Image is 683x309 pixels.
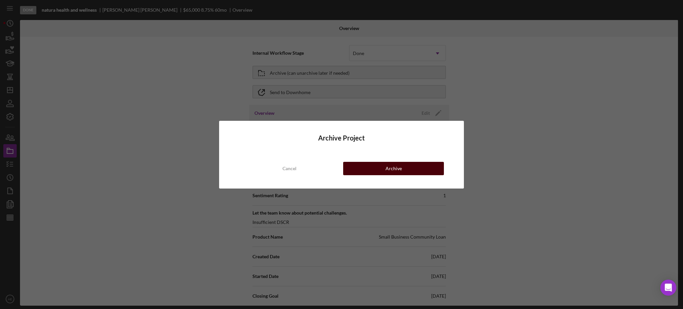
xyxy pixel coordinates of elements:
[386,162,402,175] div: Archive
[239,162,340,175] button: Cancel
[343,162,444,175] button: Archive
[239,134,444,142] h4: Archive Project
[282,162,296,175] div: Cancel
[660,280,676,296] div: Open Intercom Messenger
